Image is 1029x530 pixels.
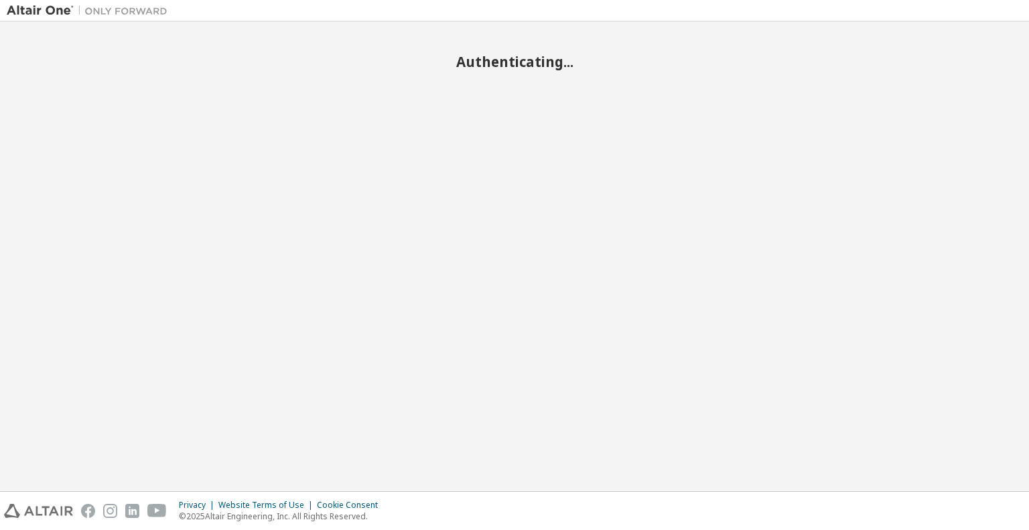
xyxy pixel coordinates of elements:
[179,500,218,511] div: Privacy
[179,511,386,522] p: © 2025 Altair Engineering, Inc. All Rights Reserved.
[81,504,95,518] img: facebook.svg
[317,500,386,511] div: Cookie Consent
[4,504,73,518] img: altair_logo.svg
[7,4,174,17] img: Altair One
[7,53,1022,70] h2: Authenticating...
[125,504,139,518] img: linkedin.svg
[103,504,117,518] img: instagram.svg
[218,500,317,511] div: Website Terms of Use
[147,504,167,518] img: youtube.svg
